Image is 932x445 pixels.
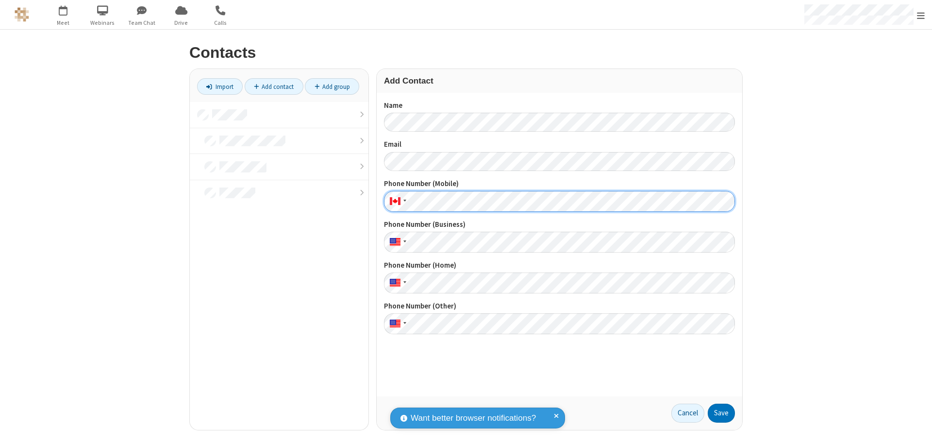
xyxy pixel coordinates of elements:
a: Cancel [671,404,704,423]
img: QA Selenium DO NOT DELETE OR CHANGE [15,7,29,22]
a: Add group [305,78,359,95]
a: Import [197,78,243,95]
label: Phone Number (Home) [384,260,735,271]
div: United States: + 1 [384,273,409,293]
span: Meet [45,18,82,27]
label: Phone Number (Mobile) [384,178,735,189]
label: Phone Number (Business) [384,219,735,230]
label: Email [384,139,735,150]
span: Webinars [84,18,121,27]
span: Want better browser notifications? [411,412,536,425]
div: United States: + 1 [384,232,409,253]
span: Drive [163,18,200,27]
label: Name [384,100,735,111]
button: Save [708,404,735,423]
h2: Contacts [189,44,743,61]
span: Team Chat [124,18,160,27]
span: Calls [202,18,239,27]
a: Add contact [245,78,303,95]
label: Phone Number (Other) [384,301,735,312]
h3: Add Contact [384,76,735,86]
div: United States: + 1 [384,313,409,334]
div: Canada: + 1 [384,191,409,212]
